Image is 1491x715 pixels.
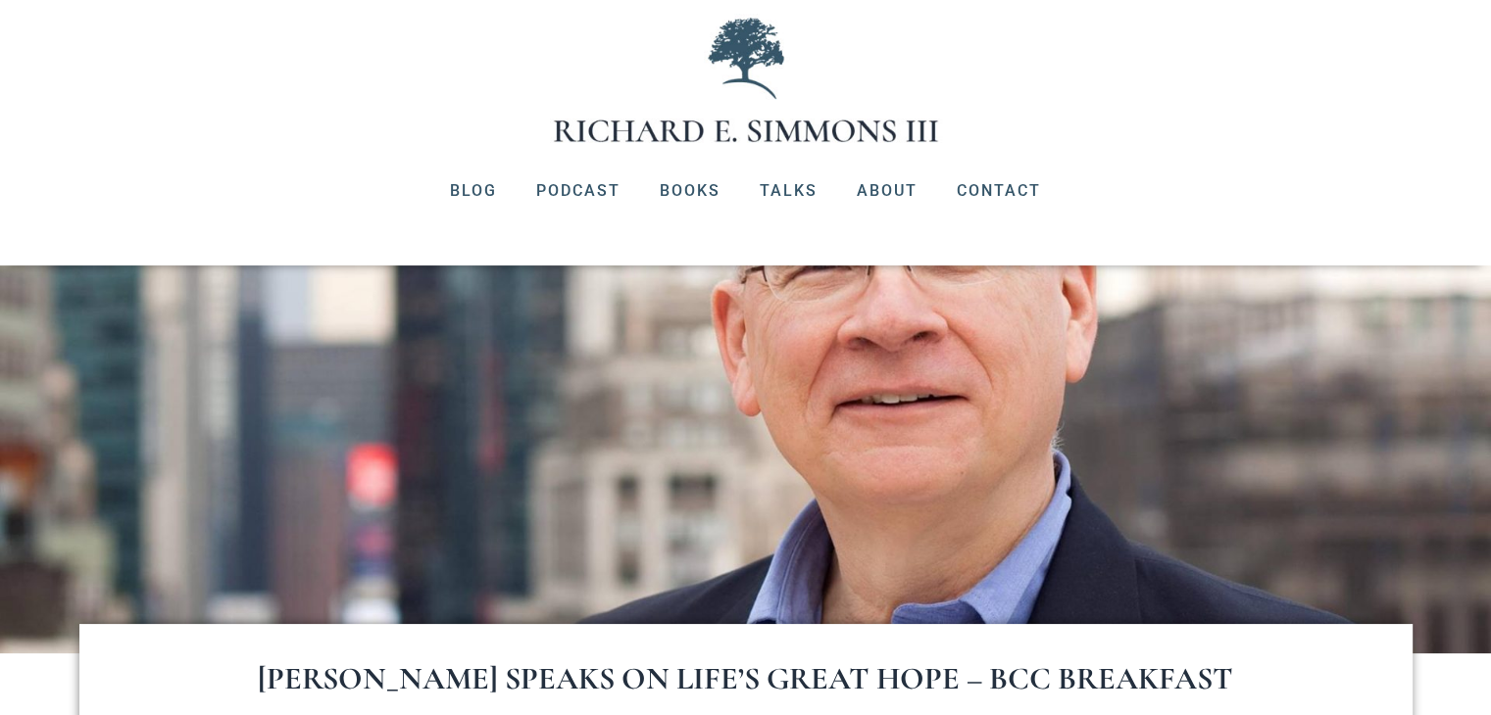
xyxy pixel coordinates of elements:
[640,166,740,216] a: Books
[837,166,937,216] a: About
[937,166,1061,216] a: Contact
[430,166,517,216] a: Blog
[740,166,837,216] a: Talks
[517,166,640,216] a: Podcast
[158,663,1334,694] h1: [PERSON_NAME] speaks on Life’s Great Hope – BCC Breakfast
